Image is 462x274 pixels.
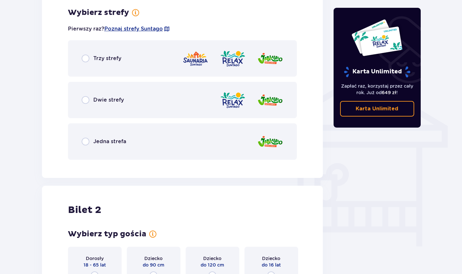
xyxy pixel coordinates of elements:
a: Poznaj strefy Suntago [104,25,163,32]
p: Zapłać raz, korzystaj przez cały rok. Już od ! [340,83,414,96]
p: Wybierz typ gościa [68,229,146,239]
img: zone logo [257,91,283,109]
p: Bilet 2 [68,204,101,216]
p: Jedna strefa [93,138,126,145]
p: Dziecko [203,255,221,262]
p: do 90 cm [143,262,164,268]
p: Dorosły [86,255,104,262]
img: zone logo [257,132,283,151]
p: Dwie strefy [93,96,124,104]
p: Trzy strefy [93,55,121,62]
img: zone logo [220,91,246,109]
p: Dziecko [144,255,163,262]
p: do 120 cm [201,262,224,268]
img: zone logo [182,49,208,68]
img: zone logo [257,49,283,68]
p: do 16 lat [262,262,281,268]
p: Dziecko [262,255,280,262]
p: 18 - 65 lat [84,262,106,268]
p: Wybierz strefy [68,8,129,18]
p: Karta Unlimited [356,105,398,112]
p: Karta Unlimited [343,66,411,78]
a: Karta Unlimited [340,101,414,117]
p: Pierwszy raz? [68,25,170,32]
span: 649 zł [382,90,396,95]
img: zone logo [220,49,246,68]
